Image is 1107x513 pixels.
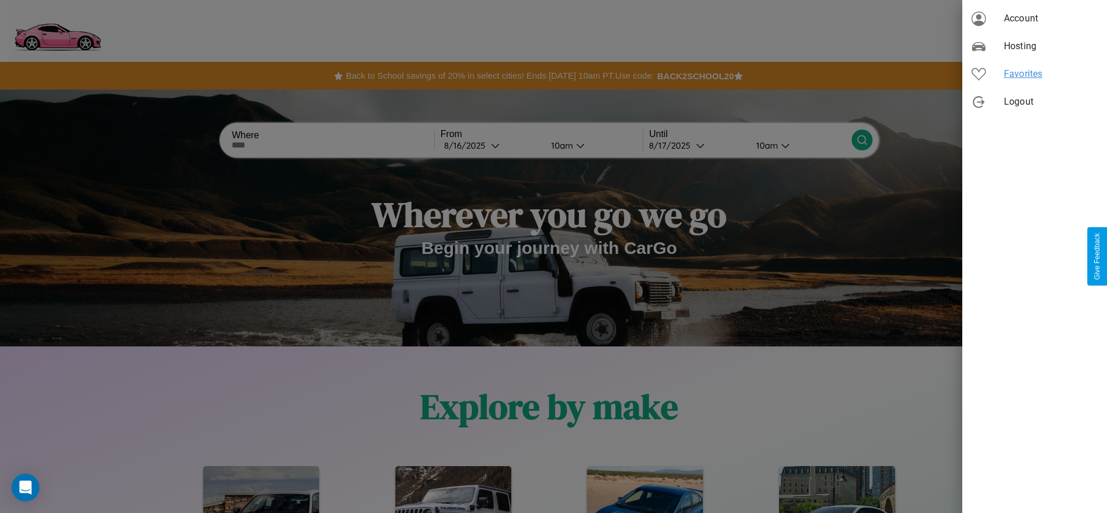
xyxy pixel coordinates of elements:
[962,32,1107,60] div: Hosting
[1093,233,1101,280] div: Give Feedback
[1004,39,1098,53] span: Hosting
[12,474,39,501] div: Open Intercom Messenger
[962,60,1107,88] div: Favorites
[962,88,1107,116] div: Logout
[1004,12,1098,25] span: Account
[1004,67,1098,81] span: Favorites
[1004,95,1098,109] span: Logout
[962,5,1107,32] div: Account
